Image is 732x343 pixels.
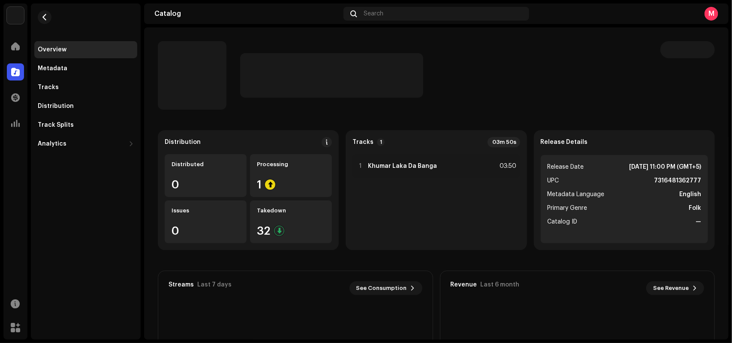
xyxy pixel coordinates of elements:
strong: Tracks [352,139,374,146]
button: See Consumption [349,281,422,295]
span: See Consumption [356,280,407,297]
div: Analytics [38,140,66,147]
div: Issues [172,207,240,214]
strong: Folk [689,203,701,213]
p-badge: 1 [377,138,385,146]
div: Distribution [38,103,74,110]
span: Catalog ID [548,217,578,227]
div: Revenue [451,281,477,288]
re-m-nav-item: Metadata [34,60,137,77]
div: Takedown [257,207,325,214]
re-m-nav-dropdown: Analytics [34,135,137,152]
strong: 7316481362777 [654,176,701,186]
div: Last 7 days [197,281,232,288]
re-m-nav-item: Tracks [34,79,137,96]
strong: English [679,189,701,200]
div: Track Splits [38,122,74,128]
span: Search [364,10,383,17]
div: Catalog [154,10,340,17]
div: Metadata [38,65,67,72]
span: Metadata Language [548,189,605,200]
re-m-nav-item: Overview [34,41,137,58]
span: Release Date [548,162,584,172]
div: Tracks [38,84,59,91]
strong: — [696,217,701,227]
re-m-nav-item: Distribution [34,98,137,115]
strong: [DATE] 11:00 PM (GMT+5) [629,162,701,172]
div: Distributed [172,161,240,168]
div: Overview [38,46,66,53]
span: Primary Genre [548,203,587,213]
div: Processing [257,161,325,168]
re-m-nav-item: Track Splits [34,116,137,134]
span: See Revenue [653,280,689,297]
div: M [705,7,718,21]
strong: Release Details [541,139,588,146]
span: UPC [548,176,559,186]
div: 03:50 [498,161,517,171]
img: bb356b9b-6e90-403f-adc8-c282c7c2e227 [7,7,24,24]
div: Streams [169,281,194,288]
div: 03m 50s [488,137,520,147]
div: Distribution [165,139,201,146]
strong: Khumar Laka Da Banga [368,163,437,170]
button: See Revenue [646,281,704,295]
div: Last 6 month [481,281,520,288]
